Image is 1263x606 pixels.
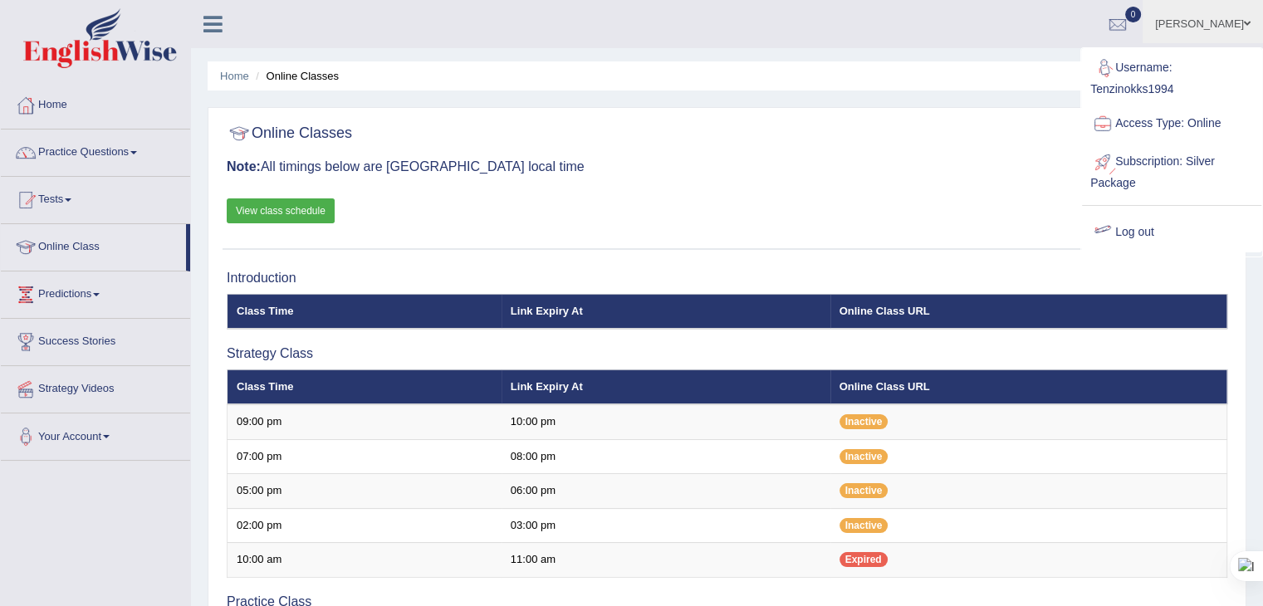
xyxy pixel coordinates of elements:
[228,508,502,543] td: 02:00 pm
[840,552,888,567] span: Expired
[1,130,190,171] a: Practice Questions
[228,543,502,578] td: 10:00 am
[227,121,352,146] h2: Online Classes
[840,518,889,533] span: Inactive
[1,271,190,313] a: Predictions
[840,449,889,464] span: Inactive
[502,294,830,329] th: Link Expiry At
[228,404,502,439] td: 09:00 pm
[502,474,830,509] td: 06:00 pm
[227,159,1227,174] h3: All timings below are [GEOGRAPHIC_DATA] local time
[228,294,502,329] th: Class Time
[228,474,502,509] td: 05:00 pm
[227,198,335,223] a: View class schedule
[1,82,190,124] a: Home
[1082,49,1261,105] a: Username: Tenzinokks1994
[1082,213,1261,252] a: Log out
[830,294,1227,329] th: Online Class URL
[1,224,186,266] a: Online Class
[252,68,339,84] li: Online Classes
[228,369,502,404] th: Class Time
[1,366,190,408] a: Strategy Videos
[220,70,249,82] a: Home
[1082,105,1261,143] a: Access Type: Online
[1,319,190,360] a: Success Stories
[1,177,190,218] a: Tests
[1082,143,1261,198] a: Subscription: Silver Package
[227,346,1227,361] h3: Strategy Class
[840,483,889,498] span: Inactive
[502,543,830,578] td: 11:00 am
[502,508,830,543] td: 03:00 pm
[1,413,190,455] a: Your Account
[840,414,889,429] span: Inactive
[502,369,830,404] th: Link Expiry At
[502,439,830,474] td: 08:00 pm
[502,404,830,439] td: 10:00 pm
[830,369,1227,404] th: Online Class URL
[228,439,502,474] td: 07:00 pm
[227,159,261,173] b: Note:
[1125,7,1142,22] span: 0
[227,271,1227,286] h3: Introduction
